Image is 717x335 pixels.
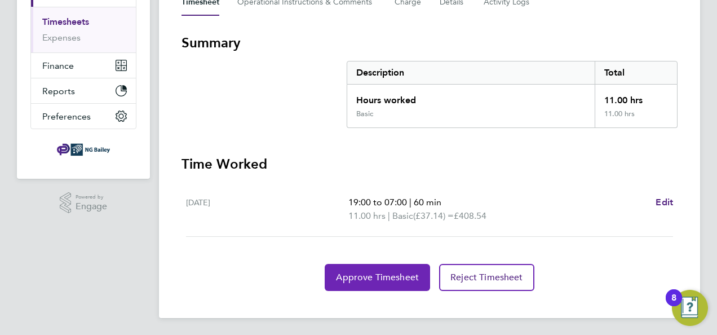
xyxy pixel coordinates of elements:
span: 19:00 to 07:00 [348,197,407,208]
div: 8 [671,298,676,312]
section: Timesheet [182,34,678,291]
div: [DATE] [186,196,348,223]
span: | [409,197,411,208]
button: Reject Timesheet [439,264,534,291]
span: Approve Timesheet [336,272,419,283]
div: 11.00 hrs [595,85,677,109]
h3: Summary [182,34,678,52]
span: Finance [42,60,74,71]
span: £408.54 [454,210,486,221]
span: Preferences [42,111,91,122]
div: Summary [347,61,678,128]
a: Edit [656,196,673,209]
span: Basic [392,209,413,223]
span: 60 min [414,197,441,208]
span: Reports [42,86,75,96]
a: Expenses [42,32,81,43]
a: Powered byEngage [60,192,108,214]
div: 11.00 hrs [595,109,677,127]
span: Reject Timesheet [450,272,523,283]
span: 11.00 hrs [348,210,386,221]
div: Description [347,61,595,84]
button: Reports [31,78,136,103]
button: Finance [31,53,136,78]
a: Go to home page [30,140,136,158]
div: Timesheets [31,7,136,52]
button: Preferences [31,104,136,129]
img: ngbailey-logo-retina.png [57,140,110,158]
div: Hours worked [347,85,595,109]
span: | [388,210,390,221]
span: Engage [76,202,107,211]
h3: Time Worked [182,155,678,173]
span: Powered by [76,192,107,202]
span: (£37.14) = [413,210,454,221]
div: Total [595,61,677,84]
a: Timesheets [42,16,89,27]
div: Basic [356,109,373,118]
span: Edit [656,197,673,208]
button: Open Resource Center, 8 new notifications [672,290,708,326]
button: Approve Timesheet [325,264,430,291]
